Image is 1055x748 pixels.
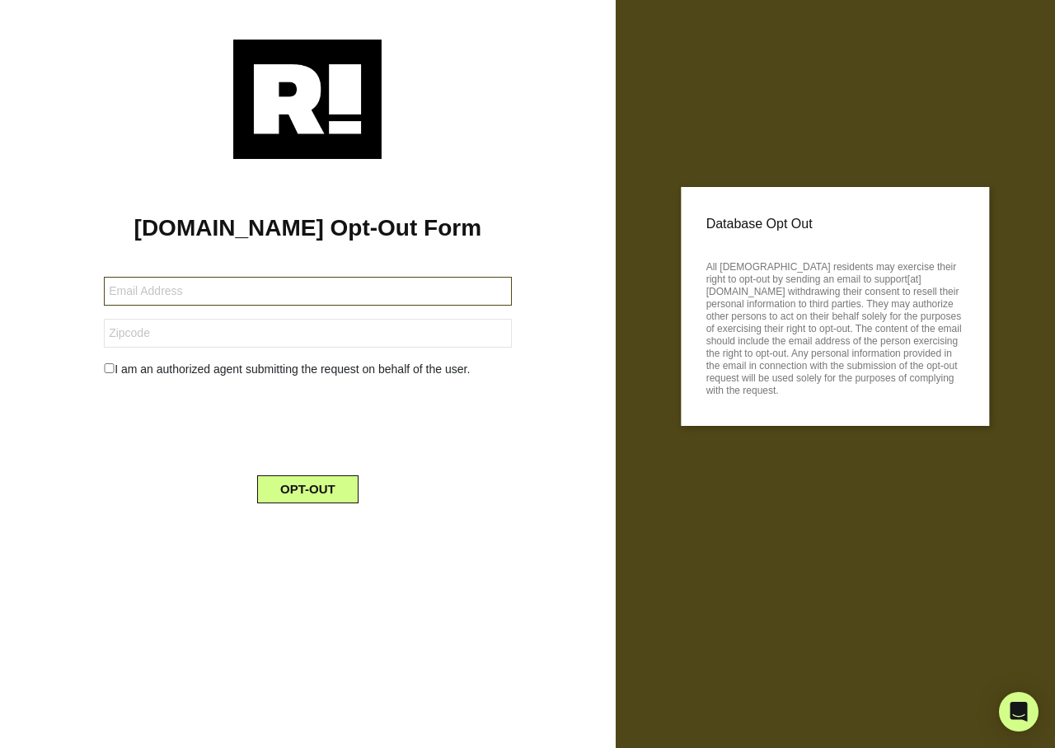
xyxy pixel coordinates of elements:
input: Email Address [104,277,511,306]
button: OPT-OUT [257,475,359,503]
h1: [DOMAIN_NAME] Opt-Out Form [25,214,591,242]
img: Retention.com [233,40,382,159]
div: Open Intercom Messenger [999,692,1039,732]
div: I am an authorized agent submitting the request on behalf of the user. [91,361,523,378]
input: Zipcode [104,319,511,348]
iframe: reCAPTCHA [182,391,433,456]
p: Database Opt Out [706,212,964,236]
p: All [DEMOGRAPHIC_DATA] residents may exercise their right to opt-out by sending an email to suppo... [706,256,964,397]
